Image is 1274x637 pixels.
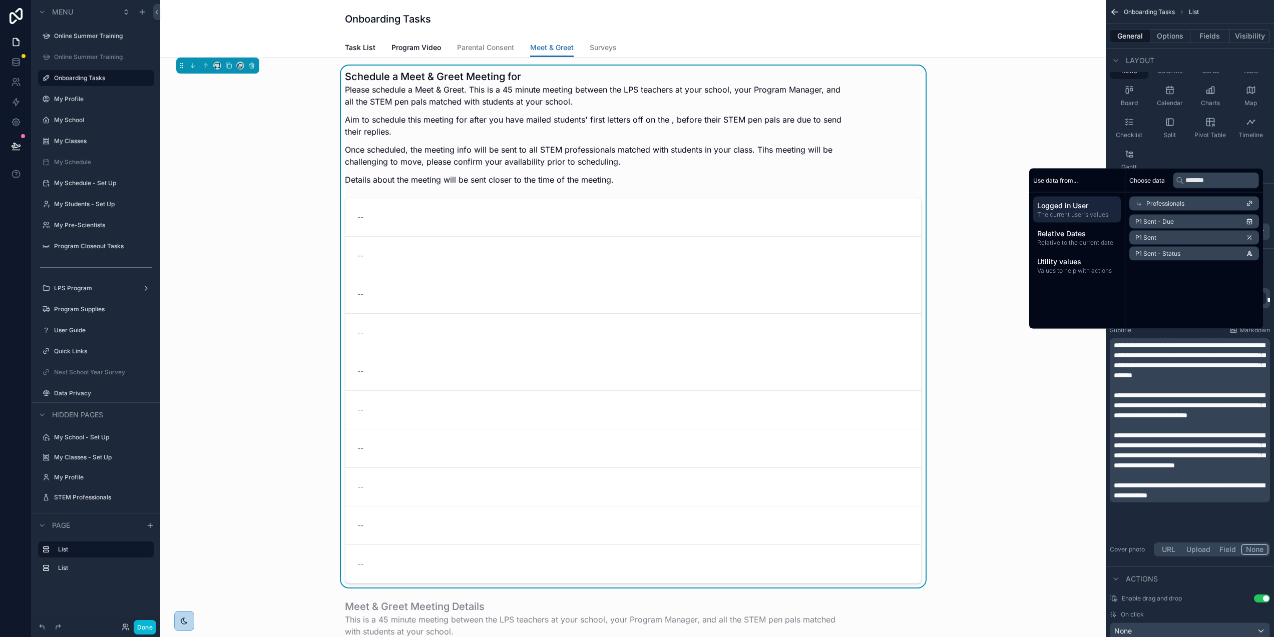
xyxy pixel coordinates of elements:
[54,179,152,187] label: My Schedule - Set Up
[1230,29,1270,43] button: Visibility
[1157,99,1183,107] span: Calendar
[1191,113,1229,143] button: Pivot Table
[1155,544,1182,555] button: URL
[357,366,363,376] span: --
[1150,113,1189,143] button: Split
[1244,99,1257,107] span: Map
[345,70,846,84] h1: Schedule a Meet & Greet Meeting for
[54,347,152,355] label: Quick Links
[54,221,152,229] label: My Pre-Scientists
[54,473,152,481] label: My Profile
[391,43,441,53] span: Program Video
[1229,326,1270,334] a: Markdown
[1191,81,1229,111] button: Charts
[357,520,363,530] span: --
[58,564,150,572] label: List
[345,12,431,26] h1: Onboarding Tasks
[1124,8,1175,16] span: Onboarding Tasks
[357,251,363,261] span: --
[590,43,617,53] span: Surveys
[1231,81,1270,111] button: Map
[1121,610,1144,618] span: On click
[1146,200,1184,208] span: Professionals
[530,39,574,58] a: Meet & Greet
[391,39,441,59] a: Program Video
[54,95,152,103] label: My Profile
[357,559,363,569] span: --
[357,443,363,453] span: --
[1110,338,1270,502] div: scrollable content
[357,328,363,338] span: --
[54,242,152,250] label: Program Closeout Tasks
[1231,113,1270,143] button: Timeline
[54,32,152,40] label: Online Summer Training
[54,305,152,313] label: Program Supplies
[52,410,103,420] span: Hidden pages
[1037,201,1117,211] span: Logged in User
[457,39,514,59] a: Parental Consent
[345,144,846,168] p: Once scheduled, the meeting info will be sent to all STEM professionals matched with students in ...
[1110,29,1150,43] button: General
[1110,545,1150,553] label: Cover photo
[1121,163,1137,171] span: Gantt
[1037,267,1117,275] span: Values to help with actions
[1163,131,1176,139] span: Split
[54,116,152,124] label: My School
[1150,81,1189,111] button: Calendar
[54,433,152,441] label: My School - Set Up
[1150,29,1190,43] button: Options
[345,174,846,186] p: Details about the meeting will be sent closer to the time of the meeting.
[1201,99,1220,107] span: Charts
[457,43,514,53] span: Parental Consent
[54,368,152,376] label: Next School Year Survey
[357,289,363,299] span: --
[1029,193,1125,283] div: scrollable content
[54,453,152,461] a: My Classes - Set Up
[54,158,152,166] a: My Schedule
[54,74,148,82] label: Onboarding Tasks
[1215,544,1241,555] button: Field
[1033,176,1078,184] span: Use data from...
[54,326,152,334] a: User Guide
[1037,211,1117,219] span: The current user's values
[590,39,617,59] a: Surveys
[1110,113,1148,143] button: Checklist
[1194,131,1226,139] span: Pivot Table
[345,114,846,138] p: Aim to schedule this meeting for after you have mailed students' first letters off on the , befor...
[1110,326,1131,334] label: Subtitle
[1190,29,1230,43] button: Fields
[54,493,152,501] label: STEM Professionals
[1037,229,1117,239] span: Relative Dates
[1116,131,1142,139] span: Checklist
[32,537,160,586] div: scrollable content
[1182,544,1215,555] button: Upload
[357,405,363,415] span: --
[1239,326,1270,334] span: Markdown
[357,482,363,492] span: --
[134,620,156,634] button: Done
[357,212,363,222] span: --
[52,7,73,17] span: Menu
[1189,8,1199,16] span: List
[54,200,152,208] label: My Students - Set Up
[345,39,375,59] a: Task List
[1110,81,1148,111] button: Board
[54,137,152,145] label: My Classes
[1126,56,1154,66] span: Layout
[54,389,152,397] a: Data Privacy
[54,284,138,292] label: LPS Program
